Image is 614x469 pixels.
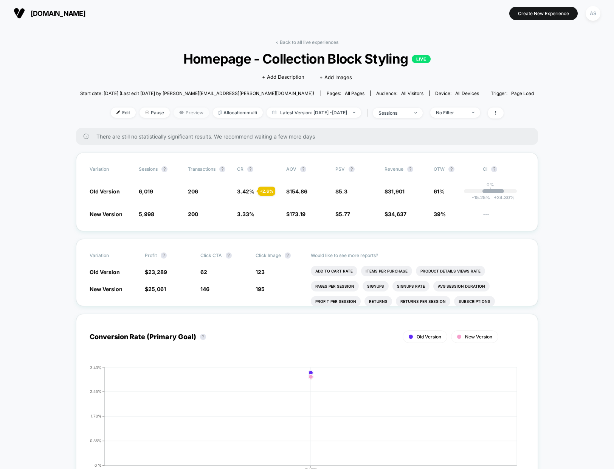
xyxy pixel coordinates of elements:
[139,166,158,172] span: Sessions
[188,188,198,195] span: 206
[429,90,485,96] span: Device:
[285,252,291,259] button: ?
[401,90,423,96] span: All Visitors
[490,187,491,193] p: |
[494,195,497,200] span: +
[256,286,265,292] span: 195
[339,211,350,217] span: 5.77
[174,108,209,118] span: Preview
[339,188,347,195] span: 5.3
[327,90,364,96] div: Pages:
[148,269,167,275] span: 23,289
[286,166,296,172] span: AOV
[272,111,276,114] img: calendar
[213,108,263,118] span: Allocation: multi
[335,211,350,217] span: $
[434,211,446,217] span: 39%
[148,286,166,292] span: 25,061
[311,296,361,307] li: Profit Per Session
[311,252,524,258] p: Would like to see more reports?
[219,111,222,115] img: rebalance
[417,334,441,340] span: Old Version
[388,188,405,195] span: 31,901
[200,252,222,258] span: Click CTA
[188,211,198,217] span: 200
[290,188,307,195] span: 154.86
[247,166,253,172] button: ?
[161,252,167,259] button: ?
[364,296,392,307] li: Returns
[90,166,131,172] span: Variation
[95,463,102,467] tspan: 0 %
[361,266,412,276] li: Items Per Purchase
[300,166,306,172] button: ?
[412,55,431,63] p: LIVE
[80,90,314,96] span: Start date: [DATE] (Last edit [DATE] by [PERSON_NAME][EMAIL_ADDRESS][PERSON_NAME][DOMAIN_NAME])
[200,286,209,292] span: 146
[96,133,523,140] span: There are still no statistically significant results. We recommend waiting a few more days
[335,188,347,195] span: $
[385,188,405,195] span: $
[31,9,85,17] span: [DOMAIN_NAME]
[262,73,304,81] span: + Add Description
[219,166,225,172] button: ?
[378,110,409,116] div: sessions
[103,51,511,67] span: Homepage - Collection Block Styling
[237,211,254,217] span: 3.33 %
[345,90,364,96] span: all pages
[454,296,495,307] li: Subscriptions
[491,166,497,172] button: ?
[472,195,490,200] span: -15.25 %
[286,211,305,217] span: $
[276,39,338,45] a: < Back to all live experiences
[90,365,102,369] tspan: 3.40%
[139,188,153,195] span: 6,019
[111,108,136,118] span: Edit
[139,211,154,217] span: 5,998
[140,108,170,118] span: Pause
[258,187,275,196] div: + 2.6 %
[434,188,445,195] span: 61%
[90,286,122,292] span: New Version
[483,212,524,218] span: ---
[433,281,490,291] li: Avg Session Duration
[90,269,120,275] span: Old Version
[91,414,102,418] tspan: 1.70%
[237,188,254,195] span: 3.42 %
[509,7,578,20] button: Create New Experience
[311,266,357,276] li: Add To Cart Rate
[237,166,243,172] span: CR
[434,166,475,172] span: OTW
[487,182,494,187] p: 0%
[145,252,157,258] span: Profit
[145,286,166,292] span: $
[11,7,88,19] button: [DOMAIN_NAME]
[267,108,361,118] span: Latest Version: [DATE] - [DATE]
[365,108,373,118] span: |
[200,334,206,340] button: ?
[90,389,102,394] tspan: 2.55%
[407,166,413,172] button: ?
[436,110,466,115] div: No Filter
[385,211,406,217] span: $
[286,188,307,195] span: $
[491,90,534,96] div: Trigger:
[188,166,216,172] span: Transactions
[455,90,479,96] span: all devices
[392,281,429,291] li: Signups Rate
[511,90,534,96] span: Page Load
[90,438,102,443] tspan: 0.85%
[319,74,352,80] span: + Add Images
[396,296,450,307] li: Returns Per Session
[472,112,474,113] img: end
[414,112,417,114] img: end
[226,252,232,259] button: ?
[483,166,524,172] span: CI
[583,6,603,21] button: AS
[90,211,122,217] span: New Version
[353,112,355,113] img: end
[290,211,305,217] span: 173.19
[116,111,120,114] img: edit
[145,269,167,275] span: $
[448,166,454,172] button: ?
